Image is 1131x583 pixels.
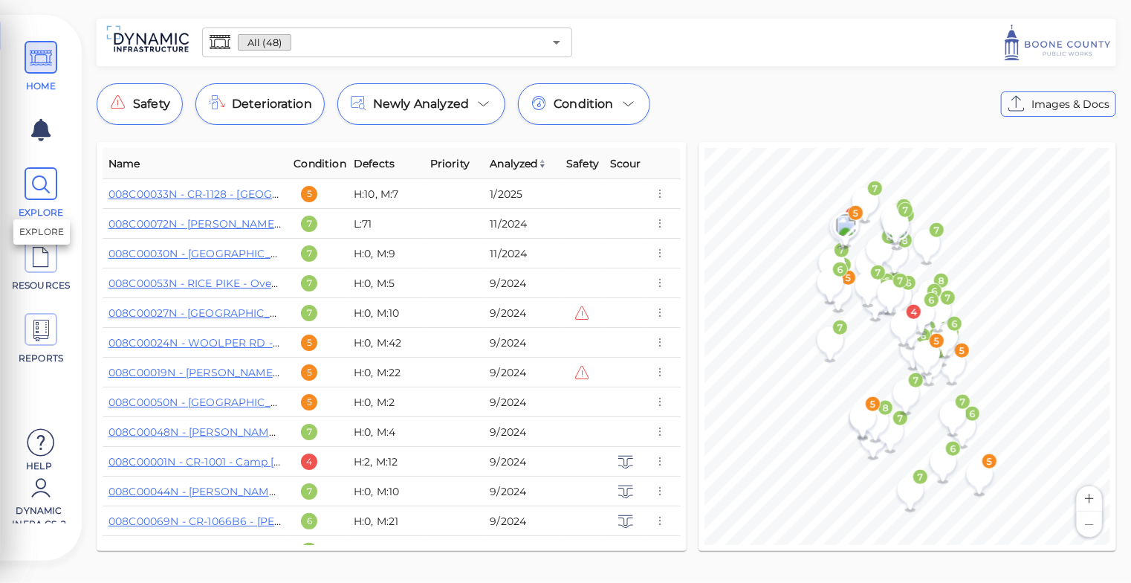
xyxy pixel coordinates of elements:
text: 7 [898,275,903,286]
text: 6 [837,264,843,275]
a: 008C00033N - CR-1128 - [GEOGRAPHIC_DATA] Over [GEOGRAPHIC_DATA] [108,187,499,201]
canvas: Map [704,148,1111,545]
button: Zoom in [1077,486,1102,512]
a: 008C00044N - [PERSON_NAME] FORK RD - Over BR OF [PERSON_NAME] FORK [108,485,533,498]
a: 008C00072N - [PERSON_NAME] FORK RD - Over [PERSON_NAME] FORK [108,217,493,231]
span: Scour [610,155,641,173]
text: 8 [938,275,944,286]
div: 9/2024 [490,276,554,291]
a: 008C00023N - WOOLPER RD - Over ASHBYS FORK [108,544,381,558]
div: 6 [301,543,317,559]
span: Deterioration [232,95,312,113]
text: 7 [837,322,843,333]
div: 9/2024 [490,395,554,410]
a: 008C00027N - [GEOGRAPHIC_DATA] - [GEOGRAPHIC_DATA] [108,306,429,320]
div: H:0, M:4 [354,425,418,439]
div: 5 [301,186,317,202]
text: 5 [986,456,992,467]
text: 7 [918,471,923,483]
div: 6 [301,513,317,529]
text: 5 [933,335,939,347]
text: 7 [872,183,878,194]
div: 7 [301,483,317,500]
text: 7 [903,204,908,216]
span: Priority [430,155,470,173]
div: 5 [301,335,317,351]
div: 9/2024 [490,454,554,469]
div: H:0, M:12 [354,544,418,558]
div: 7 [301,305,317,321]
text: 5 [852,207,858,219]
button: Zoom out [1077,512,1102,537]
a: 008C00048N - [PERSON_NAME] AIRE RD - Over TRIB -GUNPOWDER CREEK [108,425,513,439]
div: H:0, M:5 [354,276,418,291]
div: H:0, M:21 [354,514,418,529]
span: Safety [133,95,170,113]
div: 9/2024 [490,365,554,380]
div: H:10, M:7 [354,187,418,202]
span: Help [7,460,71,471]
div: 9/2024 [490,306,554,321]
div: 11/2024 [490,216,554,231]
span: REPORTS [10,352,73,365]
div: 7 [301,216,317,232]
div: 9/2024 [490,514,554,529]
a: 008C00001N - CR-1001 - Camp [PERSON_NAME] Over GUNPOWDER CREEK [108,455,508,468]
span: Safety [566,155,599,173]
text: 6 [950,443,956,454]
img: sort_z_to_a [538,159,547,168]
span: HOME [10,80,73,93]
text: 4 [910,306,917,318]
a: 008C00030N - [GEOGRAPHIC_DATA] - Over SAND RUN [108,247,401,260]
iframe: Chat [1068,516,1120,572]
span: Analyzed [490,155,546,173]
a: 008C00050N - [GEOGRAPHIC_DATA] - [GEOGRAPHIC_DATA] [108,396,430,409]
button: Open [546,32,567,53]
div: 7 [301,245,317,262]
div: 7 [301,424,317,440]
div: 11/2024 [490,246,554,261]
div: H:0, M:42 [354,335,418,350]
div: 4 [301,454,317,470]
text: 7 [945,292,950,303]
div: 9/2024 [490,425,554,439]
span: All (48) [239,36,291,50]
div: H:0, M:9 [354,246,418,261]
text: 5 [869,399,875,410]
text: 7 [960,396,965,408]
span: Dynamic Infra CS-2 [7,504,71,524]
span: Images & Docs [1031,95,1109,113]
div: L:71 [354,216,418,231]
span: Defects [354,155,395,173]
a: 008C00024N - WOOLPER RD - Over [GEOGRAPHIC_DATA] [108,336,420,350]
div: H:0, M:2 [354,395,418,410]
a: 008C00019N - [PERSON_NAME] - Over [GEOGRAPHIC_DATA] [108,366,430,379]
div: 9/2024 [490,335,554,350]
div: 9/2024 [490,484,554,499]
div: H:0, M:22 [354,365,418,380]
span: Condition [554,95,613,113]
text: 7 [898,413,903,424]
div: H:0, M:10 [354,306,418,321]
div: 5 [301,364,317,381]
div: 9/2024 [490,544,554,558]
div: 5 [301,394,317,410]
span: EXPLORE [10,206,73,219]
text: 6 [929,294,935,306]
div: H:0, M:10 [354,484,418,499]
a: 008C00053N - RICE PIKE - Over TRIB-[GEOGRAPHIC_DATA] [108,277,424,290]
div: H:2, M:12 [354,454,418,469]
text: 8 [882,402,888,413]
span: Newly Analyzed [373,95,469,113]
text: 7 [934,225,939,236]
span: RESOURCES [10,279,73,292]
div: 7 [301,275,317,291]
span: Name [108,155,140,173]
a: 008C00069N - CR-1066B6 - [PERSON_NAME] Over GUNPOWDER CREEK [108,515,495,528]
span: Condition [294,155,346,173]
div: 1/2025 [490,187,554,202]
